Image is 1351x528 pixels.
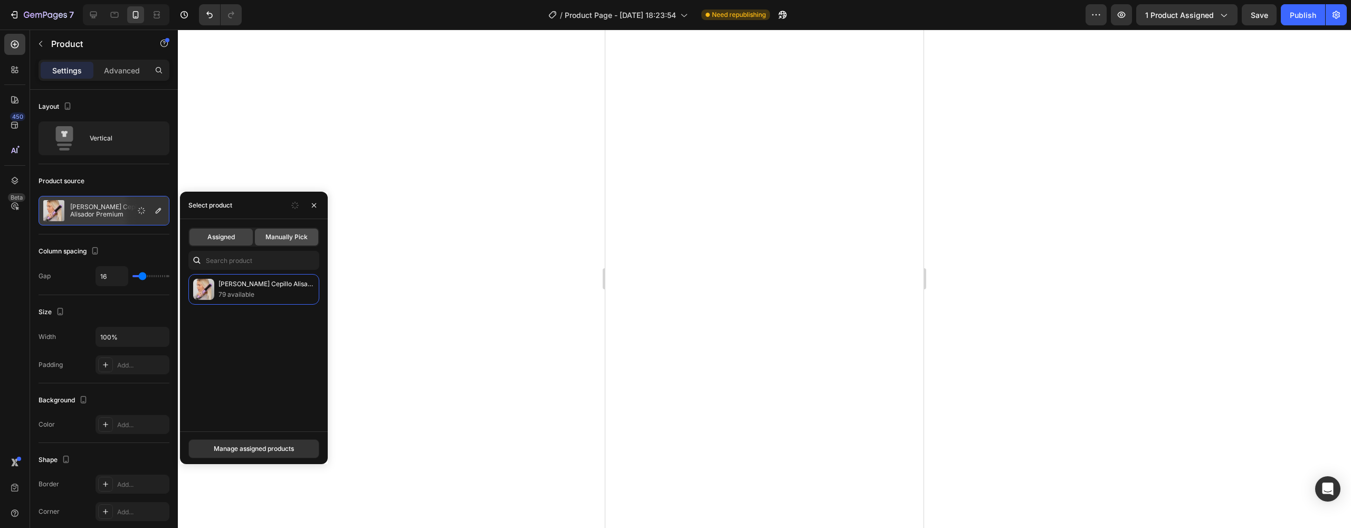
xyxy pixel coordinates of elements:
[265,232,308,242] span: Manually Pick
[90,126,154,150] div: Vertical
[43,200,64,221] img: product feature img
[188,251,319,270] input: Search in Settings & Advanced
[39,332,56,342] div: Width
[96,327,169,346] input: Auto
[39,360,63,370] div: Padding
[207,232,235,242] span: Assigned
[52,65,82,76] p: Settings
[188,201,232,210] div: Select product
[51,37,141,50] p: Product
[39,244,101,259] div: Column spacing
[39,479,59,489] div: Border
[1242,4,1277,25] button: Save
[10,112,25,121] div: 450
[712,10,766,20] span: Need republishing
[104,65,140,76] p: Advanced
[117,361,167,370] div: Add...
[1136,4,1238,25] button: 1 product assigned
[96,267,128,286] input: Auto
[117,480,167,489] div: Add...
[39,271,51,281] div: Gap
[605,30,924,528] iframe: Design area
[565,10,676,21] span: Product Page - [DATE] 18:23:54
[1290,10,1316,21] div: Publish
[39,393,90,408] div: Background
[8,193,25,202] div: Beta
[218,289,315,300] p: 79 available
[1145,10,1214,21] span: 1 product assigned
[1251,11,1268,20] span: Save
[69,8,74,21] p: 7
[1315,476,1340,502] div: Open Intercom Messenger
[117,420,167,430] div: Add...
[560,10,563,21] span: /
[117,507,167,517] div: Add...
[70,203,165,218] p: [PERSON_NAME] Cepillo Alisador Premium
[39,453,72,467] div: Shape
[199,4,242,25] div: Undo/Redo
[214,444,294,454] div: Manage assigned products
[1281,4,1325,25] button: Publish
[218,279,315,289] p: [PERSON_NAME] Cepillo Alisador Premium
[39,507,60,516] div: Corner
[39,100,74,114] div: Layout
[39,305,66,319] div: Size
[39,420,55,429] div: Color
[188,439,319,458] button: Manage assigned products
[39,176,84,186] div: Product source
[193,279,214,300] img: collections
[4,4,79,25] button: 7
